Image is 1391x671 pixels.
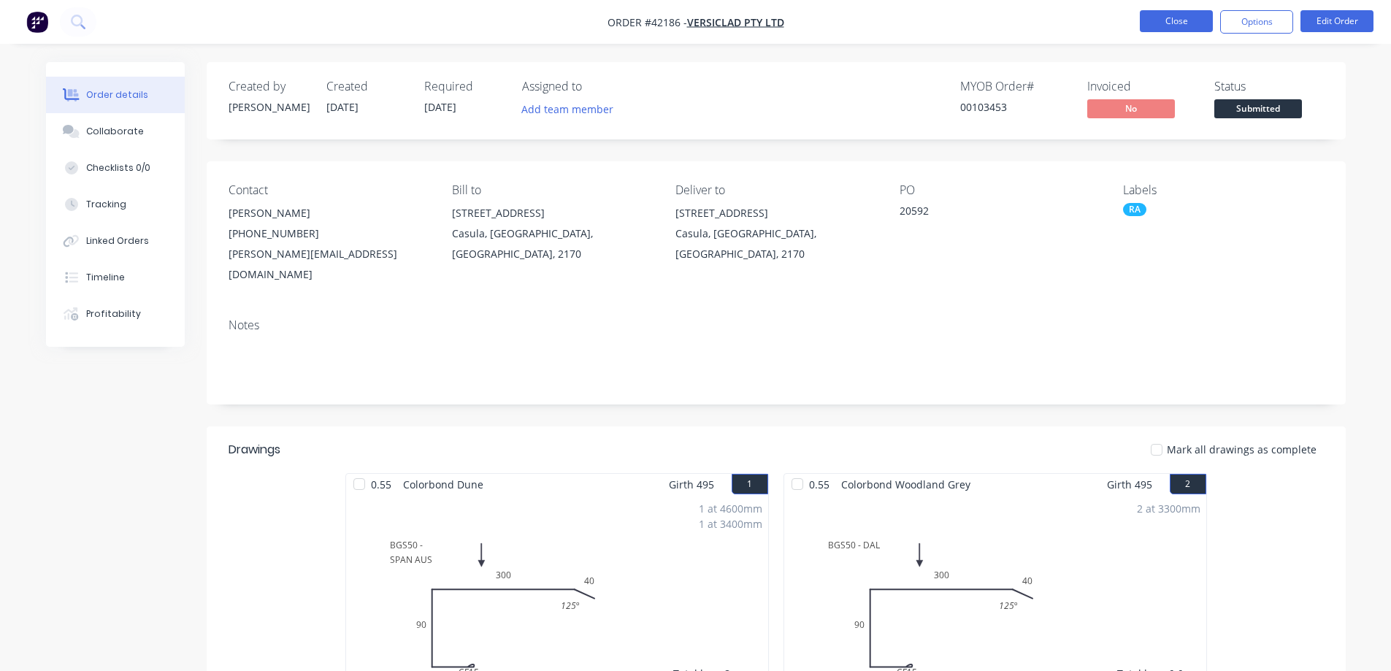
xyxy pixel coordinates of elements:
[675,203,875,223] div: [STREET_ADDRESS]
[86,307,141,321] div: Profitability
[26,11,48,33] img: Factory
[1167,442,1317,457] span: Mark all drawings as complete
[86,161,150,175] div: Checklists 0/0
[675,183,875,197] div: Deliver to
[46,296,185,332] button: Profitability
[86,271,125,284] div: Timeline
[803,474,835,495] span: 0.55
[1214,99,1302,121] button: Submitted
[424,80,505,93] div: Required
[669,474,714,495] span: Girth 495
[960,80,1070,93] div: MYOB Order #
[365,474,397,495] span: 0.55
[1123,183,1323,197] div: Labels
[900,183,1100,197] div: PO
[326,80,407,93] div: Created
[699,501,762,516] div: 1 at 4600mm
[452,203,652,223] div: [STREET_ADDRESS]
[675,203,875,264] div: [STREET_ADDRESS]Casula, [GEOGRAPHIC_DATA], [GEOGRAPHIC_DATA], 2170
[1170,474,1206,494] button: 2
[1214,80,1324,93] div: Status
[229,223,429,244] div: [PHONE_NUMBER]
[1123,203,1146,216] div: RA
[900,203,1082,223] div: 20592
[229,80,309,93] div: Created by
[46,223,185,259] button: Linked Orders
[46,113,185,150] button: Collaborate
[229,244,429,285] div: [PERSON_NAME][EMAIL_ADDRESS][DOMAIN_NAME]
[1214,99,1302,118] span: Submitted
[522,99,621,119] button: Add team member
[46,259,185,296] button: Timeline
[687,15,784,29] a: VERSICLAD PTY LTD
[397,474,489,495] span: Colorbond Dune
[86,198,126,211] div: Tracking
[1220,10,1293,34] button: Options
[46,77,185,113] button: Order details
[1087,80,1197,93] div: Invoiced
[452,183,652,197] div: Bill to
[86,88,148,101] div: Order details
[229,441,280,459] div: Drawings
[699,516,762,532] div: 1 at 3400mm
[86,234,149,248] div: Linked Orders
[1107,474,1152,495] span: Girth 495
[1300,10,1373,32] button: Edit Order
[86,125,144,138] div: Collaborate
[424,100,456,114] span: [DATE]
[732,474,768,494] button: 1
[229,318,1324,332] div: Notes
[522,80,668,93] div: Assigned to
[452,203,652,264] div: [STREET_ADDRESS]Casula, [GEOGRAPHIC_DATA], [GEOGRAPHIC_DATA], 2170
[513,99,621,119] button: Add team member
[229,203,429,285] div: [PERSON_NAME][PHONE_NUMBER][PERSON_NAME][EMAIL_ADDRESS][DOMAIN_NAME]
[960,99,1070,115] div: 00103453
[608,15,687,29] span: Order #42186 -
[452,223,652,264] div: Casula, [GEOGRAPHIC_DATA], [GEOGRAPHIC_DATA], 2170
[1140,10,1213,32] button: Close
[1137,501,1200,516] div: 2 at 3300mm
[46,186,185,223] button: Tracking
[229,183,429,197] div: Contact
[229,203,429,223] div: [PERSON_NAME]
[835,474,976,495] span: Colorbond Woodland Grey
[326,100,359,114] span: [DATE]
[46,150,185,186] button: Checklists 0/0
[229,99,309,115] div: [PERSON_NAME]
[675,223,875,264] div: Casula, [GEOGRAPHIC_DATA], [GEOGRAPHIC_DATA], 2170
[1087,99,1175,118] span: No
